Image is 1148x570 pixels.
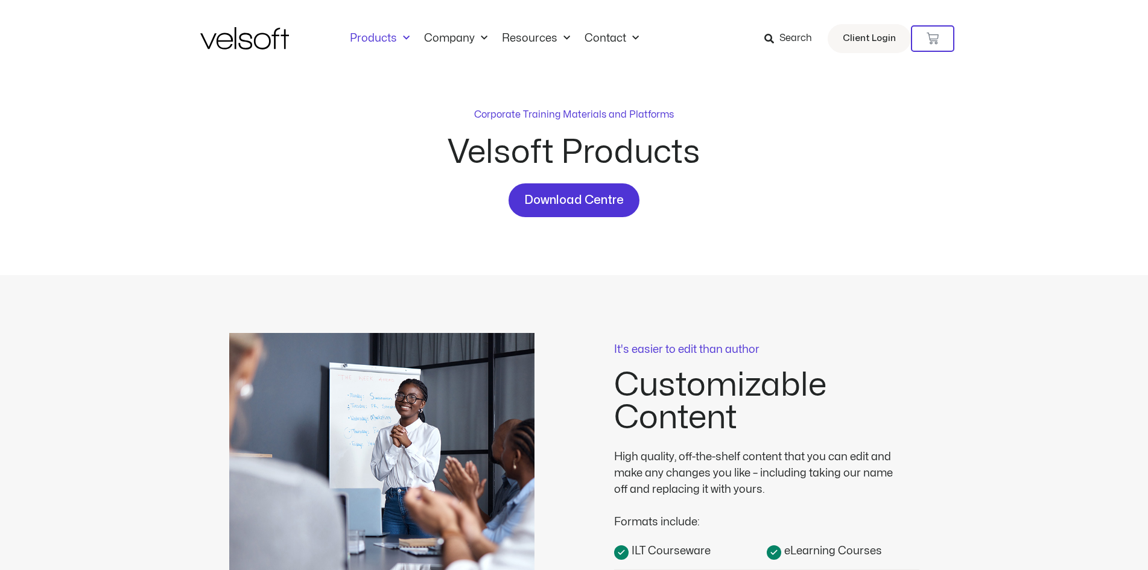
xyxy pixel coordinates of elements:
span: Search [779,31,812,46]
a: Search [764,28,820,49]
a: ResourcesMenu Toggle [495,32,577,45]
a: CompanyMenu Toggle [417,32,495,45]
nav: Menu [343,32,646,45]
p: It's easier to edit than author [614,344,919,355]
a: ILT Courseware [614,542,767,560]
img: Velsoft Training Materials [200,27,289,49]
h2: Velsoft Products [357,136,791,169]
p: Corporate Training Materials and Platforms [474,107,674,122]
a: Download Centre [509,183,639,217]
h2: Customizable Content [614,369,919,434]
div: Formats include: [614,498,904,530]
span: ILT Courseware [629,543,711,559]
a: ContactMenu Toggle [577,32,646,45]
span: eLearning Courses [781,543,882,559]
span: Download Centre [524,191,624,210]
a: Client Login [828,24,911,53]
div: High quality, off-the-shelf content that you can edit and make any changes you like – including t... [614,449,904,498]
a: ProductsMenu Toggle [343,32,417,45]
span: Client Login [843,31,896,46]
